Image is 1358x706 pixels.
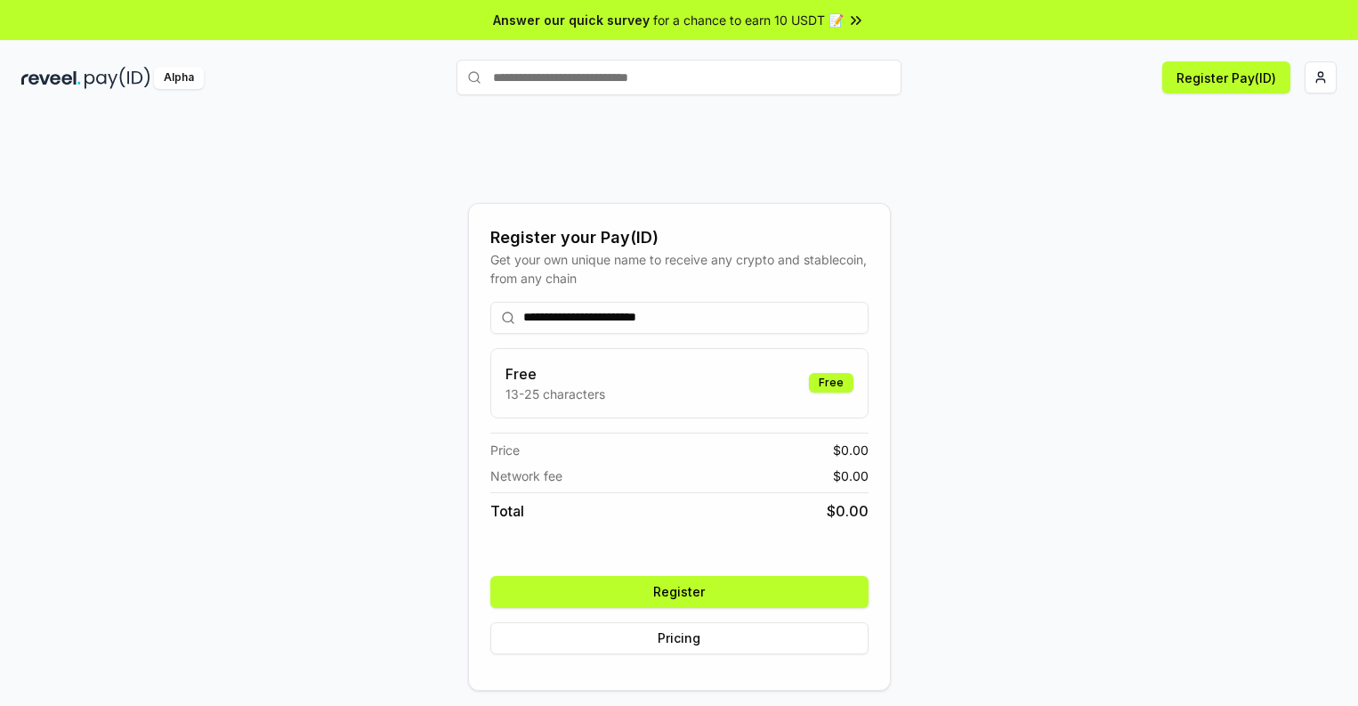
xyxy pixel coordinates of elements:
[21,67,81,89] img: reveel_dark
[833,441,869,459] span: $ 0.00
[1162,61,1290,93] button: Register Pay(ID)
[154,67,204,89] div: Alpha
[505,363,605,385] h3: Free
[490,225,869,250] div: Register your Pay(ID)
[490,467,562,485] span: Network fee
[85,67,150,89] img: pay_id
[490,250,869,288] div: Get your own unique name to receive any crypto and stablecoin, from any chain
[490,441,520,459] span: Price
[833,467,869,485] span: $ 0.00
[493,11,650,29] span: Answer our quick survey
[490,500,524,522] span: Total
[490,576,869,608] button: Register
[653,11,844,29] span: for a chance to earn 10 USDT 📝
[827,500,869,522] span: $ 0.00
[809,373,853,393] div: Free
[505,385,605,403] p: 13-25 characters
[490,622,869,654] button: Pricing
